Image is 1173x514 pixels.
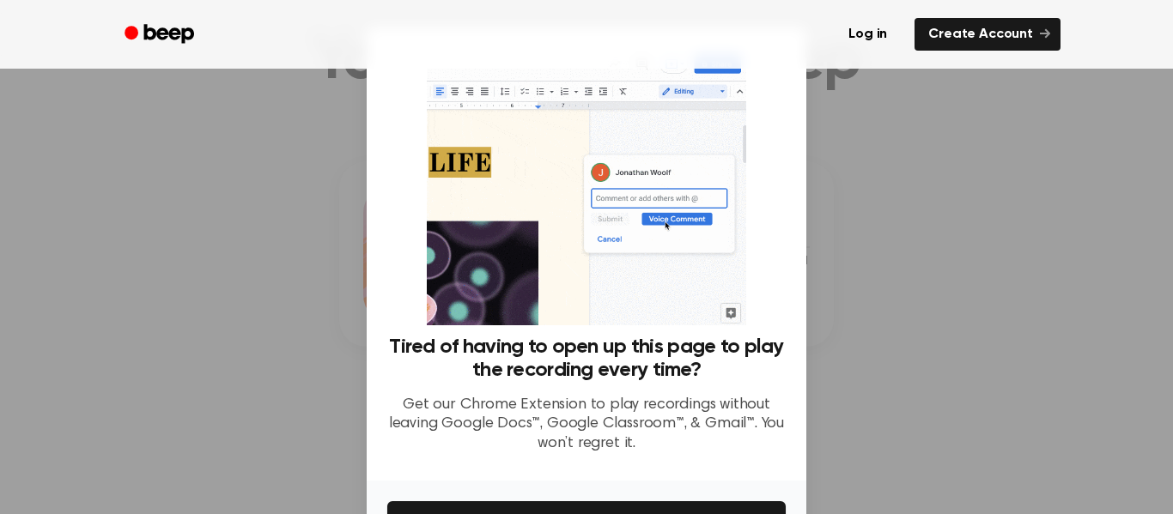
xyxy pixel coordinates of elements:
[112,18,210,51] a: Beep
[387,396,786,454] p: Get our Chrome Extension to play recordings without leaving Google Docs™, Google Classroom™, & Gm...
[831,15,904,54] a: Log in
[427,48,745,325] img: Beep extension in action
[915,18,1061,51] a: Create Account
[387,336,786,382] h3: Tired of having to open up this page to play the recording every time?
